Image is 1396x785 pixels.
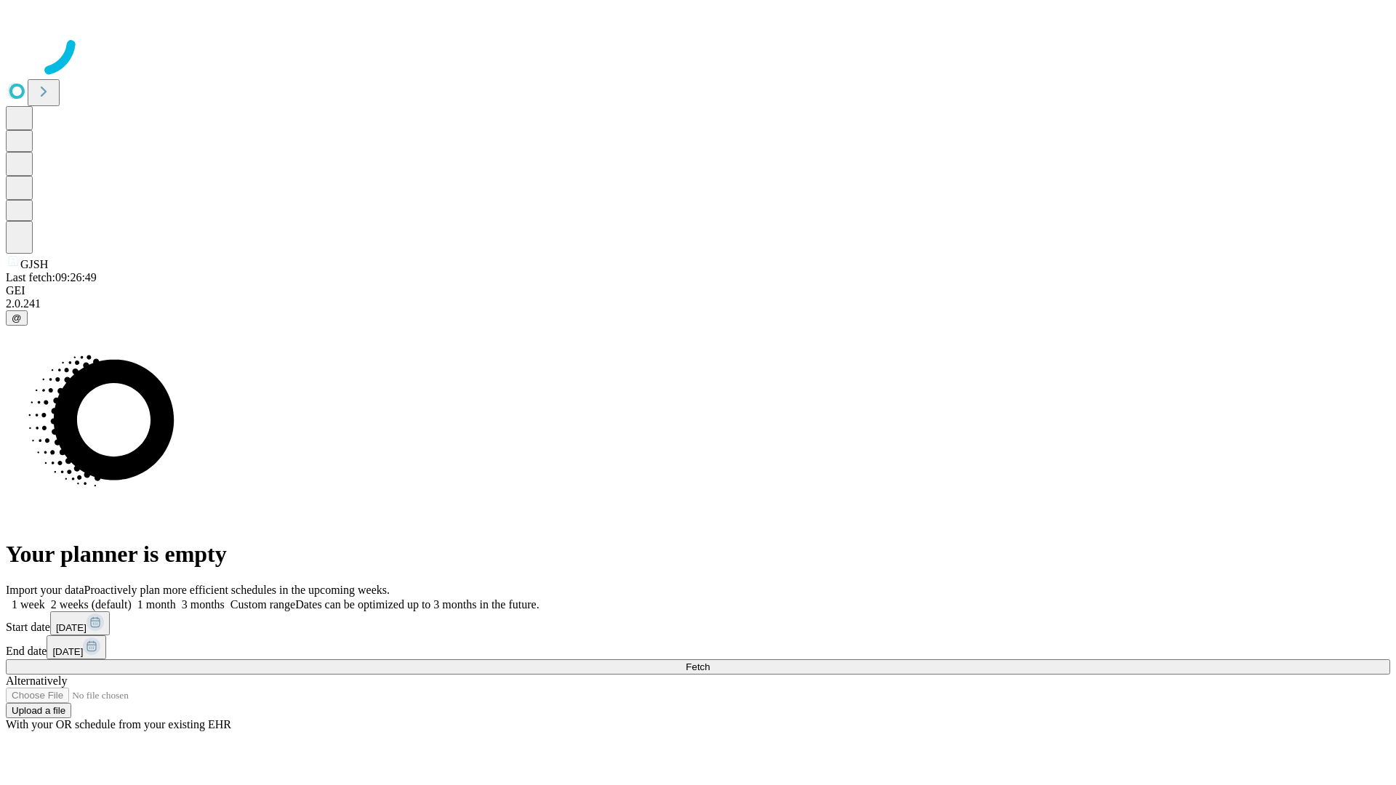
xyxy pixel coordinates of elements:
[12,313,22,323] span: @
[6,703,71,718] button: Upload a file
[686,661,710,672] span: Fetch
[47,635,106,659] button: [DATE]
[20,258,48,270] span: GJSH
[6,718,231,730] span: With your OR schedule from your existing EHR
[137,598,176,611] span: 1 month
[6,541,1390,568] h1: Your planner is empty
[6,271,97,283] span: Last fetch: 09:26:49
[6,635,1390,659] div: End date
[230,598,295,611] span: Custom range
[56,622,87,633] span: [DATE]
[295,598,539,611] span: Dates can be optimized up to 3 months in the future.
[6,584,84,596] span: Import your data
[6,611,1390,635] div: Start date
[6,675,67,687] span: Alternatively
[12,598,45,611] span: 1 week
[52,646,83,657] span: [DATE]
[84,584,390,596] span: Proactively plan more efficient schedules in the upcoming weeks.
[51,598,132,611] span: 2 weeks (default)
[6,659,1390,675] button: Fetch
[50,611,110,635] button: [DATE]
[6,284,1390,297] div: GEI
[6,310,28,326] button: @
[182,598,225,611] span: 3 months
[6,297,1390,310] div: 2.0.241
